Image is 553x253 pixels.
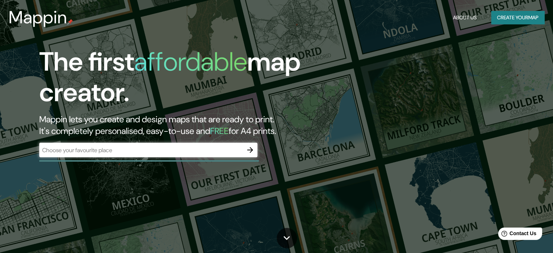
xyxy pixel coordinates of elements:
button: About Us [450,11,480,24]
h1: affordable [134,45,247,79]
h3: Mappin [9,7,67,28]
input: Choose your favourite place [39,146,243,154]
h1: The first map creator. [39,47,316,114]
button: Create yourmap [491,11,544,24]
h2: Mappin lets you create and design maps that are ready to print. It's completely personalised, eas... [39,114,316,137]
h5: FREE [210,125,229,137]
iframe: Help widget launcher [488,225,545,245]
img: mappin-pin [67,19,73,25]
